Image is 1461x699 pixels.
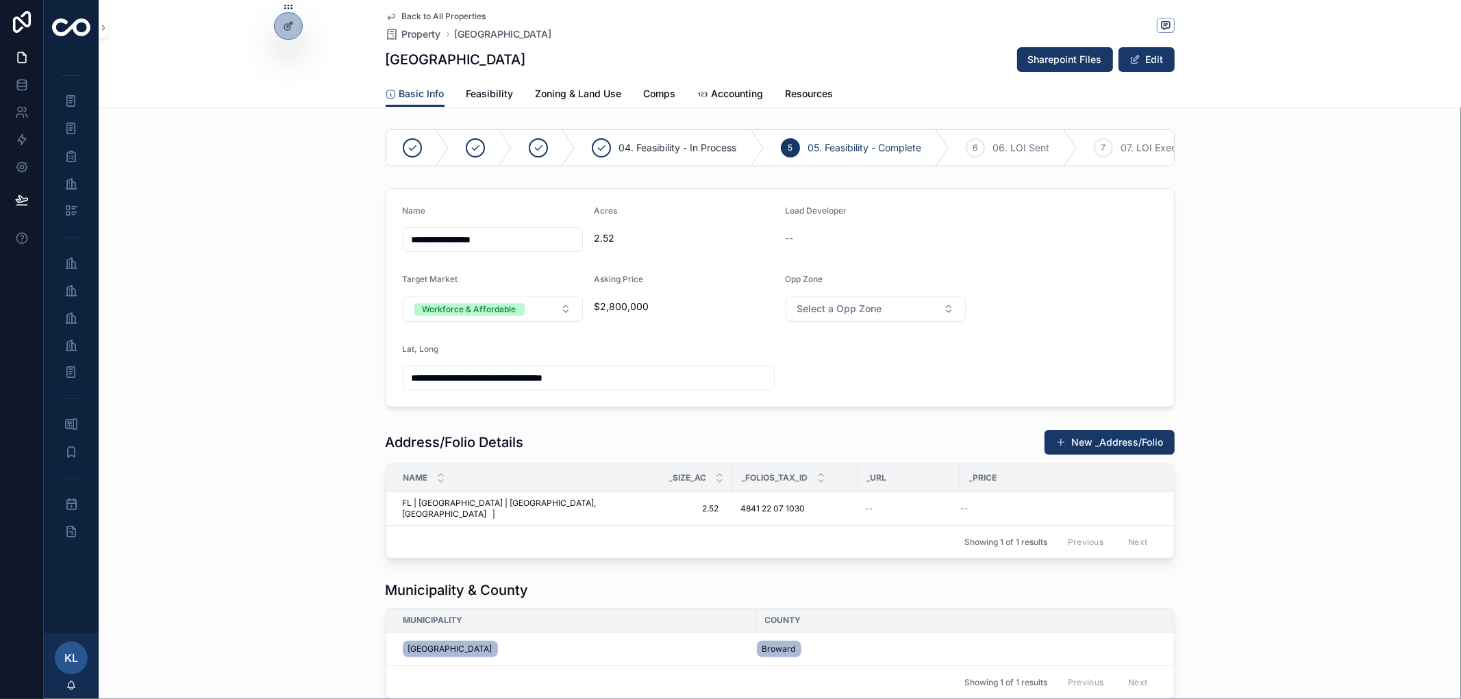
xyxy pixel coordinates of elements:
span: [GEOGRAPHIC_DATA] [408,644,492,654]
button: New _Address/Folio [1045,430,1175,455]
h1: [GEOGRAPHIC_DATA] [386,50,526,69]
span: Sharepoint Files [1028,53,1102,66]
span: Asking Price [594,274,643,284]
span: -- [866,503,874,514]
h1: Address/Folio Details [386,433,524,452]
span: 2.52 [594,231,775,245]
a: Back to All Properties [386,11,486,22]
div: scrollable content [44,55,99,561]
span: 07. LOI Executed [1121,141,1198,155]
span: 7 [1101,142,1106,153]
a: Zoning & Land Use [536,81,622,109]
a: Accounting [698,81,764,109]
div: Workforce & Affordable [423,303,516,316]
a: [GEOGRAPHIC_DATA] [403,638,748,660]
span: Back to All Properties [402,11,486,22]
span: 04. Feasibility - In Process [619,141,737,155]
span: Broward [762,644,796,654]
a: -- [866,503,952,514]
h1: Municipality & County [386,581,529,600]
span: Zoning & Land Use [536,87,622,101]
a: Resources [786,81,834,109]
a: Feasibility [466,81,514,109]
span: _Folios_Tax_Id [742,472,808,483]
button: Select Button [786,296,966,322]
span: Basic Info [399,87,445,101]
span: 4841 22 07 1030 [741,503,806,514]
span: Resources [786,87,834,101]
a: Basic Info [386,81,445,107]
span: $2,800,000 [594,300,775,314]
span: Property [402,27,441,41]
span: County [765,615,801,626]
button: Select Button [403,296,584,322]
button: Unselect WORKFORCE_AFFORDABLE [414,302,525,316]
span: _URL [866,472,887,483]
a: Broward [757,638,1157,660]
span: Municipality [403,615,463,626]
span: _Price [969,472,997,483]
span: _Size_AC [669,472,707,483]
span: Opp Zone [786,274,823,284]
span: -- [961,503,969,514]
span: Feasibility [466,87,514,101]
a: Comps [644,81,676,109]
span: Accounting [712,87,764,101]
span: Name [403,472,428,483]
a: Property [386,27,441,41]
a: FL | [GEOGRAPHIC_DATA] | [GEOGRAPHIC_DATA], [GEOGRAPHIC_DATA] | [403,498,622,520]
span: Lat, Long [403,344,439,354]
span: 2.52 [644,503,719,514]
span: Comps [644,87,676,101]
span: 6 [973,142,977,153]
span: -- [786,231,794,245]
span: Select a Opp Zone [797,302,882,316]
span: Showing 1 of 1 results [964,537,1047,548]
span: Acres [594,205,617,216]
a: 4841 22 07 1030 [741,503,849,514]
span: Showing 1 of 1 results [964,677,1047,688]
button: Sharepoint Files [1017,47,1113,72]
span: Lead Developer [786,205,847,216]
span: KL [64,650,78,666]
span: Name [403,205,426,216]
a: -- [961,503,1156,514]
button: Edit [1119,47,1175,72]
span: 05. Feasibility - Complete [808,141,922,155]
img: App logo [52,18,90,36]
a: [GEOGRAPHIC_DATA] [455,27,552,41]
span: 06. LOI Sent [993,141,1050,155]
span: Target Market [403,274,458,284]
span: 5 [788,142,792,153]
a: 2.52 [638,498,725,520]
